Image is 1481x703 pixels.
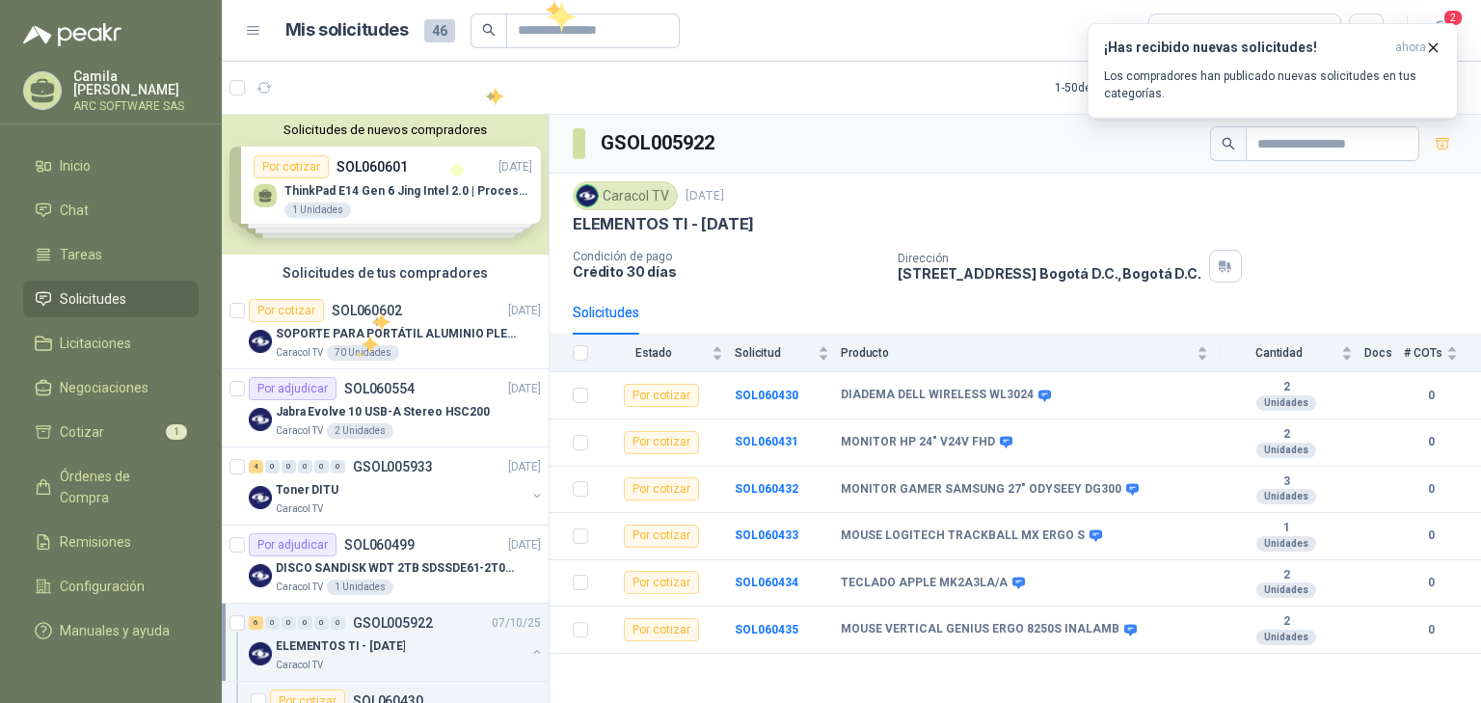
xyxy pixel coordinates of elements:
p: Jabra Evolve 10 USB-A Stereo HSC200 [276,403,490,421]
p: 07/10/25 [492,614,541,633]
span: Solicitudes [60,288,126,310]
p: Caracol TV [276,501,323,517]
p: Caracol TV [276,580,323,595]
h3: ¡Has recibido nuevas solicitudes! [1104,40,1387,56]
a: Negociaciones [23,369,199,406]
b: 2 [1220,614,1353,630]
th: Producto [841,335,1220,372]
div: Por cotizar [624,384,699,407]
a: Tareas [23,236,199,273]
div: 0 [314,616,329,630]
div: 0 [331,616,345,630]
b: 3 [1220,474,1353,490]
a: Remisiones [23,524,199,560]
a: SOL060433 [735,528,798,542]
a: Licitaciones [23,325,199,362]
span: Chat [60,200,89,221]
b: 2 [1220,568,1353,583]
span: Estado [600,346,708,360]
div: Por adjudicar [249,533,337,556]
div: Unidades [1256,395,1316,411]
button: 2 [1423,14,1458,48]
p: Toner DITU [276,481,338,500]
p: [DATE] [508,380,541,398]
h3: GSOL005922 [601,128,717,158]
button: Solicitudes de nuevos compradores [229,122,541,137]
span: Inicio [60,155,91,176]
b: DIADEMA DELL WIRELESS WL3024 [841,388,1034,403]
div: Por cotizar [624,618,699,641]
b: 0 [1404,527,1458,545]
p: Crédito 30 días [573,263,882,280]
div: 0 [314,460,329,473]
p: SOL060499 [344,538,415,552]
p: [DATE] [508,536,541,554]
span: Remisiones [60,531,131,553]
span: ahora [1395,40,1426,56]
img: Company Logo [577,185,598,206]
th: Estado [600,335,735,372]
p: [DATE] [508,458,541,476]
div: 0 [282,616,296,630]
p: ELEMENTOS TI - [DATE] [573,214,754,234]
div: 1 - 50 de 166 [1055,72,1173,103]
a: Manuales y ayuda [23,612,199,649]
b: TECLADO APPLE MK2A3LA/A [841,576,1008,591]
img: Company Logo [249,408,272,431]
p: ELEMENTOS TI - [DATE] [276,637,405,656]
p: [STREET_ADDRESS] Bogotá D.C. , Bogotá D.C. [898,265,1200,282]
div: 0 [265,460,280,473]
b: 2 [1220,427,1353,443]
img: Company Logo [249,642,272,665]
span: Cantidad [1220,346,1337,360]
a: Por cotizarSOL060602[DATE] Company LogoSOPORTE PARA PORTÁTIL ALUMINIO PLEGABLE VTACaracol TV70 Un... [222,291,549,369]
span: Configuración [60,576,145,597]
p: Camila [PERSON_NAME] [73,69,199,96]
p: SOL060602 [332,304,402,317]
b: 1 [1220,521,1353,536]
b: MONITOR HP 24" V24V FHD [841,435,995,450]
span: Tareas [60,244,102,265]
div: 2 Unidades [327,423,393,439]
div: 1 Unidades [327,580,393,595]
b: MOUSE LOGITECH TRACKBALL MX ERGO S [841,528,1085,544]
a: SOL060432 [735,482,798,496]
div: Por cotizar [624,431,699,454]
th: Solicitud [735,335,841,372]
div: 4 [249,460,263,473]
div: 70 Unidades [327,345,399,361]
span: 1 [166,424,187,440]
b: 0 [1404,574,1458,592]
a: Solicitudes [23,281,199,317]
p: Caracol TV [276,345,323,361]
p: GSOL005922 [353,616,433,630]
img: Company Logo [249,564,272,587]
div: Unidades [1256,630,1316,645]
a: Chat [23,192,199,229]
b: 0 [1404,621,1458,639]
div: Unidades [1256,582,1316,598]
b: 0 [1404,480,1458,499]
img: Company Logo [249,486,272,509]
b: MONITOR GAMER SAMSUNG 27" ODYSEEY DG300 [841,482,1121,498]
div: Solicitudes [573,302,639,323]
div: Unidades [1256,489,1316,504]
a: Cotizar1 [23,414,199,450]
a: 6 0 0 0 0 0 GSOL00592207/10/25 Company LogoELEMENTOS TI - [DATE]Caracol TV [249,611,545,673]
p: Dirección [898,252,1200,265]
div: Por cotizar [624,525,699,548]
p: Caracol TV [276,423,323,439]
div: 0 [265,616,280,630]
span: search [1222,137,1235,150]
a: Por adjudicarSOL060499[DATE] Company LogoDISCO SANDISK WDT 2TB SDSSDE61-2T00-G25Caracol TV1 Unidades [222,526,549,604]
p: [DATE] [686,187,724,205]
button: ¡Has recibido nuevas solicitudes!ahora Los compradores han publicado nuevas solicitudes en tus ca... [1088,23,1458,119]
a: SOL060430 [735,389,798,402]
a: 4 0 0 0 0 0 GSOL005933[DATE] Company LogoToner DITUCaracol TV [249,455,545,517]
p: ARC SOFTWARE SAS [73,100,199,112]
a: SOL060431 [735,435,798,448]
a: SOL060435 [735,623,798,636]
p: SOPORTE PARA PORTÁTIL ALUMINIO PLEGABLE VTA [276,325,516,343]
